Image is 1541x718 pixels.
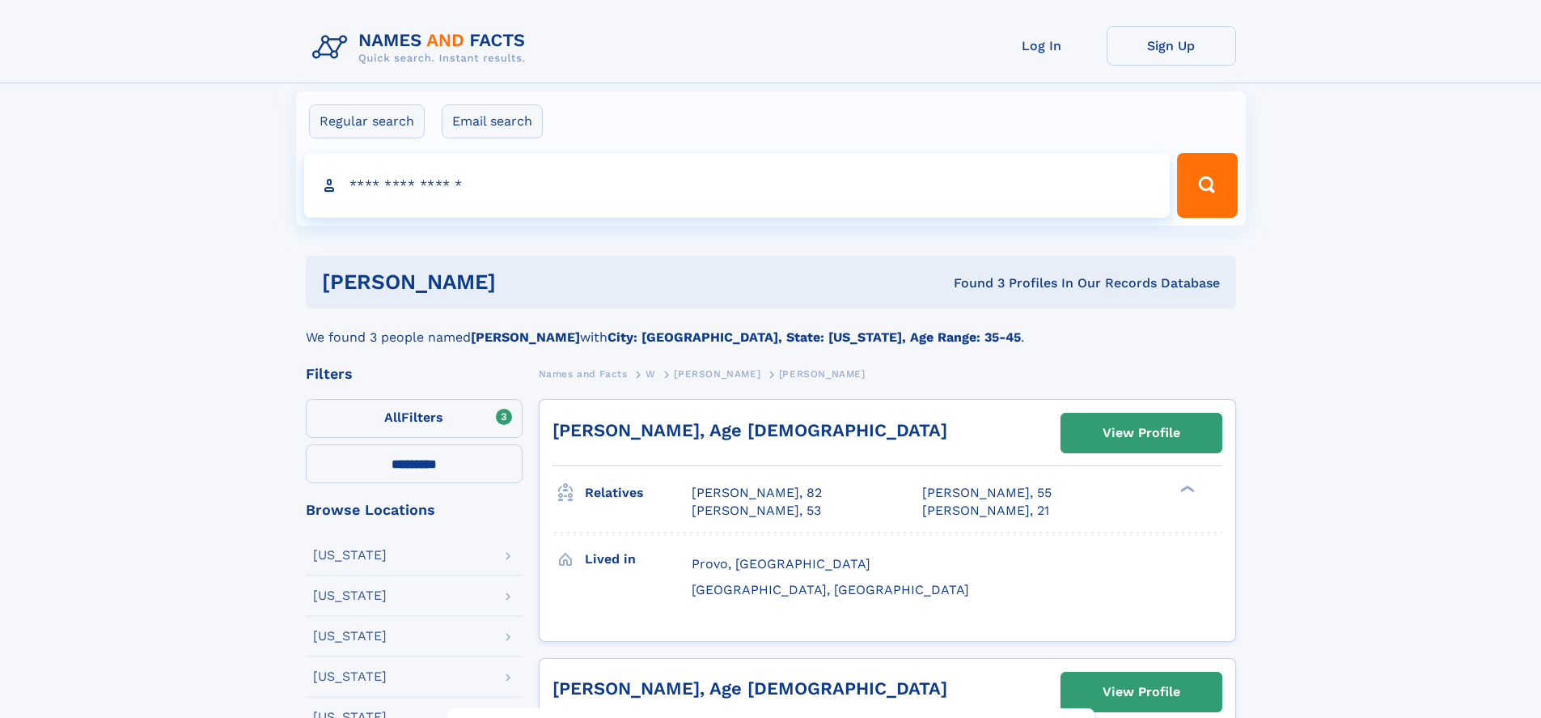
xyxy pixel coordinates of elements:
b: City: [GEOGRAPHIC_DATA], State: [US_STATE], Age Range: 35-45 [608,329,1021,345]
a: Log In [977,26,1107,66]
a: W [646,363,656,384]
div: View Profile [1103,414,1180,452]
div: [US_STATE] [313,630,387,643]
span: W [646,368,656,380]
div: We found 3 people named with . [306,308,1236,347]
div: Filters [306,367,523,381]
a: Names and Facts [539,363,628,384]
h3: Relatives [585,479,692,507]
h1: [PERSON_NAME] [322,272,725,292]
span: [PERSON_NAME] [674,368,760,380]
span: [GEOGRAPHIC_DATA], [GEOGRAPHIC_DATA] [692,582,969,597]
div: View Profile [1103,673,1180,711]
div: ❯ [1176,484,1196,495]
div: [US_STATE] [313,549,387,562]
a: [PERSON_NAME], 55 [922,484,1052,502]
a: [PERSON_NAME], Age [DEMOGRAPHIC_DATA] [552,678,947,699]
a: [PERSON_NAME], 53 [692,502,821,520]
b: [PERSON_NAME] [471,329,580,345]
label: Filters [306,399,523,438]
div: Found 3 Profiles In Our Records Database [725,274,1220,292]
a: View Profile [1061,673,1221,712]
a: [PERSON_NAME] [674,363,760,384]
span: All [384,410,401,425]
div: [US_STATE] [313,589,387,602]
span: Provo, [GEOGRAPHIC_DATA] [692,556,870,571]
span: [PERSON_NAME] [779,368,866,380]
button: Search Button [1177,153,1237,218]
a: View Profile [1061,414,1221,452]
h3: Lived in [585,546,692,573]
div: [US_STATE] [313,670,387,683]
a: [PERSON_NAME], 21 [922,502,1049,520]
a: Sign Up [1107,26,1236,66]
a: [PERSON_NAME], Age [DEMOGRAPHIC_DATA] [552,420,947,440]
img: Logo Names and Facts [306,26,539,70]
div: Browse Locations [306,503,523,517]
input: search input [304,153,1171,218]
a: [PERSON_NAME], 82 [692,484,822,502]
label: Email search [442,104,543,138]
label: Regular search [309,104,425,138]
